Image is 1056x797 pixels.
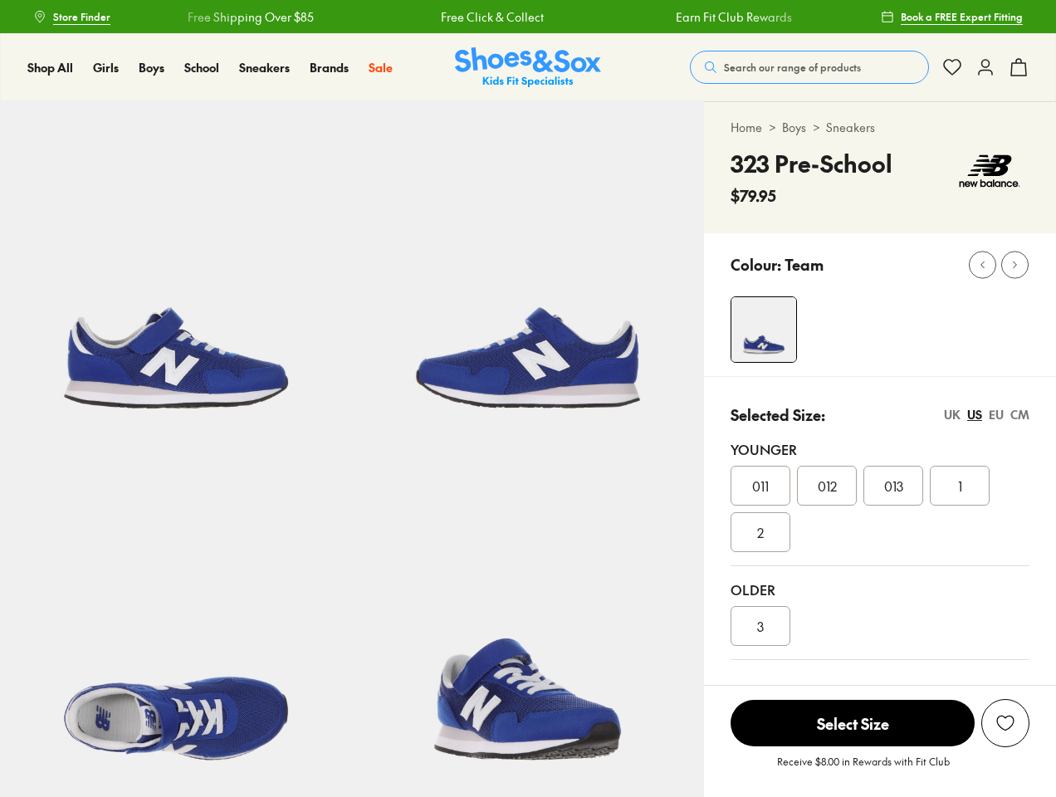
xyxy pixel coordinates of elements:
[731,700,975,746] span: Select Size
[826,119,875,136] a: Sneakers
[27,59,73,76] a: Shop All
[818,476,837,496] span: 012
[901,9,1023,24] span: Book a FREE Expert Fitting
[455,47,601,88] a: Shoes & Sox
[757,616,764,636] span: 3
[1010,406,1029,423] div: CM
[369,59,393,76] a: Sale
[989,406,1004,423] div: EU
[950,146,1029,196] img: Vendor logo
[731,579,1029,599] div: Older
[731,439,1029,459] div: Younger
[731,184,776,207] span: $79.95
[455,47,601,88] img: SNS_Logo_Responsive.svg
[139,59,164,76] a: Boys
[93,59,119,76] a: Girls
[731,297,796,362] img: 4-551802_1
[757,522,764,542] span: 2
[239,59,290,76] a: Sneakers
[944,406,961,423] div: UK
[184,59,219,76] a: School
[881,2,1023,32] a: Book a FREE Expert Fitting
[981,699,1029,747] button: Add to Wishlist
[428,8,530,26] a: Free Click & Collect
[731,146,892,181] h4: 323 Pre-School
[958,476,962,496] span: 1
[352,101,704,453] img: 5-551803_1
[782,119,806,136] a: Boys
[690,51,929,84] button: Search our range of products
[967,406,982,423] div: US
[53,9,110,24] span: Store Finder
[731,119,762,136] a: Home
[884,476,903,496] span: 013
[785,253,824,276] p: Team
[731,699,975,747] button: Select Size
[731,403,825,426] p: Selected Size:
[777,754,950,784] p: Receive $8.00 in Rewards with Fit Club
[724,60,861,75] span: Search our range of products
[731,119,1029,136] div: > >
[731,253,781,276] p: Colour:
[662,8,779,26] a: Earn Fit Club Rewards
[310,59,349,76] a: Brands
[33,2,110,32] a: Store Finder
[752,476,769,496] span: 011
[175,8,301,26] a: Free Shipping Over $85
